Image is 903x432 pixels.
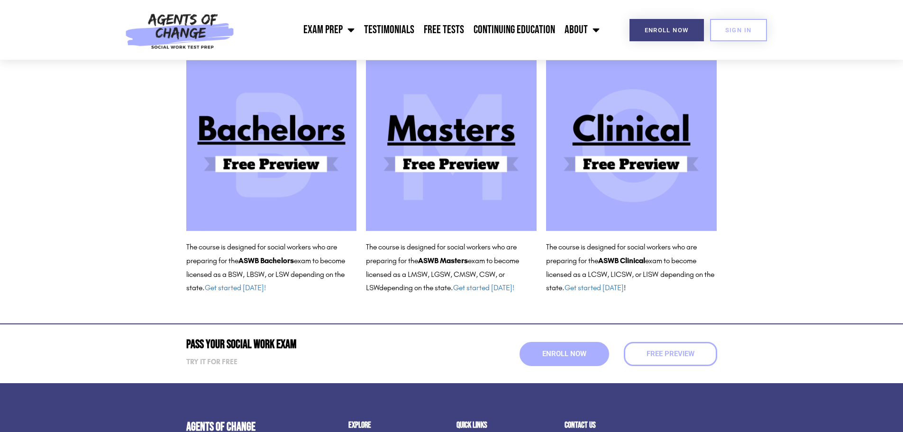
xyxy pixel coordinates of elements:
[629,19,704,41] a: Enroll Now
[598,256,645,265] b: ASWB Clinical
[645,27,689,33] span: Enroll Now
[565,421,717,430] h2: Contact us
[453,283,514,292] a: Get started [DATE]!
[520,342,609,366] a: Enroll Now
[562,283,626,292] span: . !
[456,421,555,430] h2: Quick Links
[366,240,537,295] p: The course is designed for social workers who are preparing for the exam to become licensed as a ...
[186,358,237,366] strong: Try it for free
[546,240,717,295] p: The course is designed for social workers who are preparing for the exam to become licensed as a ...
[299,18,359,42] a: Exam Prep
[238,256,294,265] b: ASWB Bachelors
[186,240,357,295] p: The course is designed for social workers who are preparing for the exam to become licensed as a ...
[565,283,624,292] a: Get started [DATE]
[418,256,468,265] b: ASWB Masters
[205,283,266,292] a: Get started [DATE]!
[647,350,694,358] span: Free Preview
[359,18,419,42] a: Testimonials
[624,342,717,366] a: Free Preview
[239,18,604,42] nav: Menu
[710,19,767,41] a: SIGN IN
[725,27,752,33] span: SIGN IN
[186,339,447,350] h2: Pass Your Social Work Exam
[348,421,447,430] h2: Explore
[419,18,469,42] a: Free Tests
[560,18,604,42] a: About
[469,18,560,42] a: Continuing Education
[379,283,514,292] span: depending on the state.
[542,350,586,358] span: Enroll Now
